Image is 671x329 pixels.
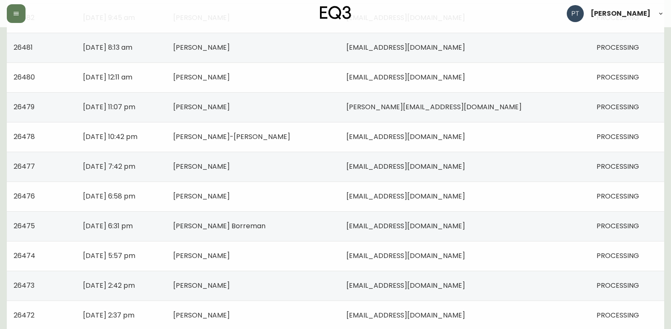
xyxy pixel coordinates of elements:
span: [PERSON_NAME] [591,10,651,17]
span: 26473 [14,281,34,290]
span: 26472 [14,310,34,320]
span: PROCESSING [597,310,639,320]
span: 26475 [14,221,35,231]
img: logo [320,6,351,20]
span: [DATE] 12:11 am [83,72,132,82]
span: [DATE] 6:58 pm [83,191,135,201]
span: [DATE] 10:42 pm [83,132,137,142]
span: [PERSON_NAME] [173,310,230,320]
span: PROCESSING [597,43,639,52]
span: [PERSON_NAME] [173,72,230,82]
span: 26476 [14,191,35,201]
span: [EMAIL_ADDRESS][DOMAIN_NAME] [346,310,465,320]
span: 26481 [14,43,33,52]
span: [DATE] 2:37 pm [83,310,134,320]
span: [DATE] 7:42 pm [83,162,135,171]
span: [PERSON_NAME] [173,43,230,52]
span: [PERSON_NAME] [173,191,230,201]
span: [EMAIL_ADDRESS][DOMAIN_NAME] [346,72,465,82]
span: 26480 [14,72,35,82]
span: 26479 [14,102,34,112]
span: [DATE] 11:07 pm [83,102,135,112]
span: [DATE] 6:31 pm [83,221,133,231]
span: PROCESSING [597,221,639,231]
span: [PERSON_NAME] Borreman [173,221,266,231]
span: PROCESSING [597,102,639,112]
span: PROCESSING [597,191,639,201]
span: [PERSON_NAME] [173,102,230,112]
span: [DATE] 2:42 pm [83,281,135,290]
img: 986dcd8e1aab7847125929f325458823 [567,5,584,22]
span: 26478 [14,132,35,142]
span: [EMAIL_ADDRESS][DOMAIN_NAME] [346,132,465,142]
span: PROCESSING [597,281,639,290]
span: [EMAIL_ADDRESS][DOMAIN_NAME] [346,221,465,231]
span: [PERSON_NAME]-[PERSON_NAME] [173,132,290,142]
span: [EMAIL_ADDRESS][DOMAIN_NAME] [346,43,465,52]
span: [DATE] 5:57 pm [83,251,135,261]
span: [EMAIL_ADDRESS][DOMAIN_NAME] [346,251,465,261]
span: [EMAIL_ADDRESS][DOMAIN_NAME] [346,191,465,201]
span: [PERSON_NAME] [173,281,230,290]
span: PROCESSING [597,162,639,171]
span: [EMAIL_ADDRESS][DOMAIN_NAME] [346,281,465,290]
span: [EMAIL_ADDRESS][DOMAIN_NAME] [346,162,465,171]
span: 26477 [14,162,35,171]
span: [PERSON_NAME] [173,251,230,261]
span: [PERSON_NAME][EMAIL_ADDRESS][DOMAIN_NAME] [346,102,522,112]
span: PROCESSING [597,132,639,142]
span: [DATE] 8:13 am [83,43,132,52]
span: PROCESSING [597,251,639,261]
span: [PERSON_NAME] [173,162,230,171]
span: PROCESSING [597,72,639,82]
span: 26474 [14,251,35,261]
